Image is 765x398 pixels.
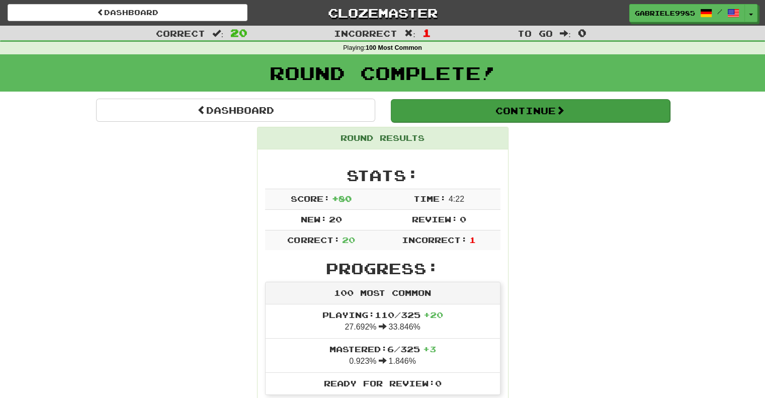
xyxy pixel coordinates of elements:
a: Dashboard [96,99,375,122]
a: Gabriele9985 / [629,4,745,22]
h2: Progress: [265,260,500,277]
a: Dashboard [8,4,247,21]
span: To go [518,28,553,38]
span: 1 [422,27,431,39]
span: Score: [291,194,330,203]
li: 0.923% 1.846% [266,338,500,373]
span: 0 [578,27,586,39]
span: New: [300,214,326,224]
li: 27.692% 33.846% [266,304,500,339]
span: + 80 [332,194,352,203]
span: Incorrect: [402,235,467,245]
span: 1 [469,235,476,245]
span: Ready for Review: 0 [324,378,442,388]
span: / [717,8,722,15]
span: : [212,29,223,38]
span: Correct: [287,235,339,245]
span: Gabriele9985 [635,9,695,18]
div: Round Results [258,127,508,149]
h2: Stats: [265,167,500,184]
span: Correct [156,28,205,38]
span: : [560,29,571,38]
button: Continue [391,99,670,122]
span: Playing: 110 / 325 [322,310,443,320]
span: 20 [329,214,342,224]
span: 20 [342,235,355,245]
span: + 3 [423,344,436,354]
span: 4 : 22 [449,195,464,203]
span: Time: [413,194,446,203]
span: Review: [411,214,457,224]
span: 20 [230,27,247,39]
span: + 20 [423,310,443,320]
span: : [404,29,415,38]
span: 0 [460,214,466,224]
a: Clozemaster [263,4,502,22]
div: 100 Most Common [266,282,500,304]
span: Incorrect [334,28,397,38]
span: Mastered: 6 / 325 [329,344,436,354]
strong: 100 Most Common [366,44,422,51]
h1: Round Complete! [4,63,761,83]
